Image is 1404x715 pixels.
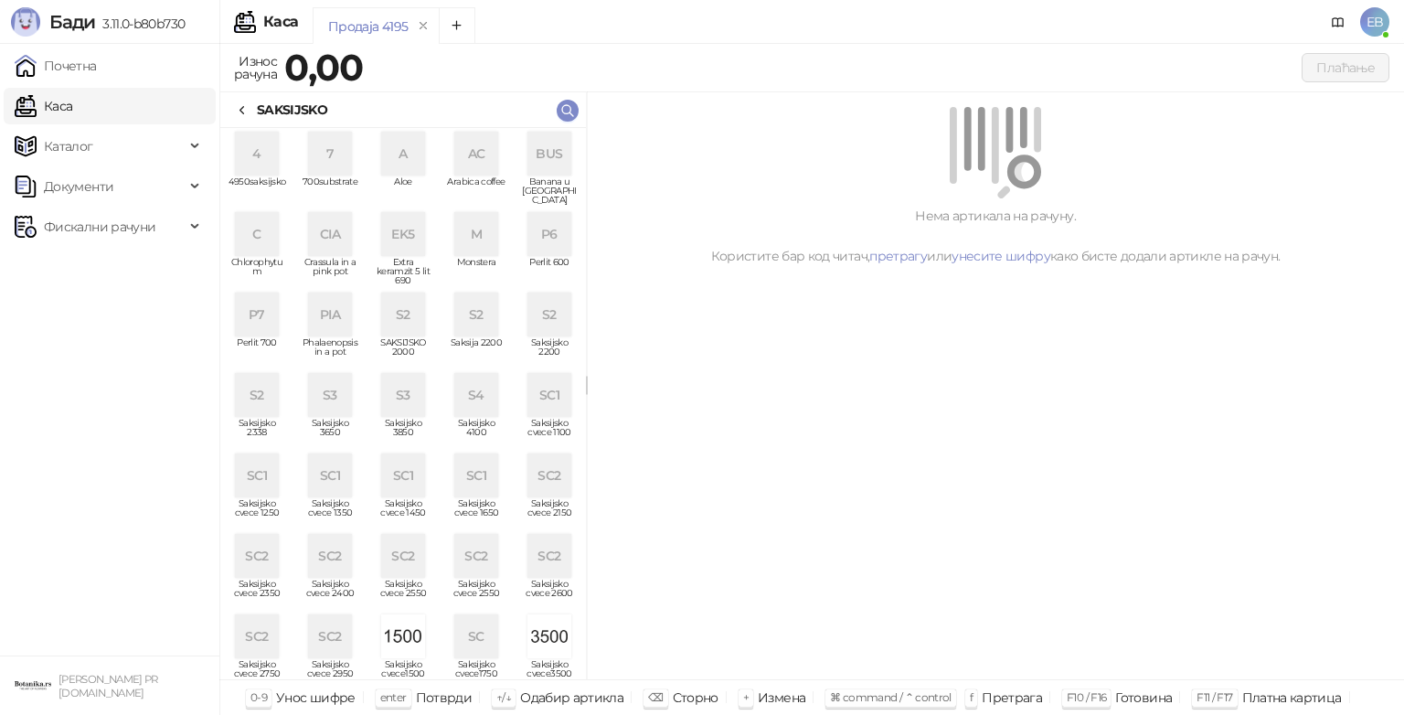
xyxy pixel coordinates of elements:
[235,534,279,578] div: SC2
[520,419,579,446] span: Saksijsko cvece 1100
[235,454,279,497] div: SC1
[328,16,408,37] div: Продаја 4195
[380,690,407,704] span: enter
[235,293,279,336] div: P7
[284,45,363,90] strong: 0,00
[235,614,279,658] div: SC2
[447,338,505,366] span: Saksija 2200
[374,177,432,205] span: Aloe
[673,686,718,710] div: Сторно
[439,7,475,44] button: Add tab
[381,212,425,256] div: EK5
[970,690,973,704] span: f
[520,258,579,285] span: Perlit 600
[308,293,352,336] div: PIA
[1197,690,1232,704] span: F11 / F17
[263,15,298,29] div: Каса
[743,690,749,704] span: +
[308,454,352,497] div: SC1
[758,686,805,710] div: Измена
[520,580,579,607] span: Saksijsko cvece 2600
[527,373,571,417] div: SC1
[1360,7,1389,37] span: EB
[1115,686,1172,710] div: Готовина
[447,660,505,688] span: Saksijsko cvece1750
[520,338,579,366] span: Saksijsko 2200
[11,7,40,37] img: Logo
[454,212,498,256] div: M
[44,168,113,205] span: Документи
[454,614,498,658] div: SC
[411,18,435,34] button: remove
[527,614,571,658] img: Slika
[374,338,432,366] span: SAKSIJSKO 2000
[1067,690,1106,704] span: F10 / F16
[454,373,498,417] div: S4
[454,534,498,578] div: SC2
[1302,53,1389,82] button: Плаћање
[648,690,663,704] span: ⌫
[527,454,571,497] div: SC2
[308,212,352,256] div: CIA
[447,258,505,285] span: Monstera
[301,580,359,607] span: Saksijsko cvece 2400
[454,454,498,497] div: SC1
[308,132,352,176] div: 7
[15,88,72,124] a: Каса
[235,132,279,176] div: 4
[301,419,359,446] span: Saksijsko 3650
[374,499,432,527] span: Saksijsko cvece 1450
[230,49,281,86] div: Износ рачуна
[496,690,511,704] span: ↑/↓
[520,660,579,688] span: Saksijsko cvece3500
[454,293,498,336] div: S2
[381,132,425,176] div: A
[1324,7,1353,37] a: Документација
[44,208,155,245] span: Фискални рачуни
[308,534,352,578] div: SC2
[15,667,51,704] img: 64x64-companyLogo-0e2e8aaa-0bd2-431b-8613-6e3c65811325.png
[381,534,425,578] div: SC2
[520,177,579,205] span: Banana u [GEOGRAPHIC_DATA]
[381,454,425,497] div: SC1
[982,686,1042,710] div: Претрага
[527,534,571,578] div: SC2
[830,690,952,704] span: ⌘ command / ⌃ control
[228,580,286,607] span: Saksijsko cvece 2350
[220,128,586,679] div: grid
[250,690,267,704] span: 0-9
[609,206,1382,266] div: Нема артикала на рачуну. Користите бар код читач, или како бисте додали артикле на рачун.
[447,177,505,205] span: Arabica coffee
[1242,686,1342,710] div: Платна картица
[228,660,286,688] span: Saksijsko cvece 2750
[301,258,359,285] span: Crassula in a pink pot
[374,660,432,688] span: Saksijsko cvece1500
[228,258,286,285] span: Chlorophytum
[416,686,473,710] div: Потврди
[301,660,359,688] span: Saksijsko cvece 2950
[49,11,95,33] span: Бади
[447,419,505,446] span: Saksijsko 4100
[952,248,1050,264] a: унесите шифру
[381,293,425,336] div: S2
[58,673,158,699] small: [PERSON_NAME] PR [DOMAIN_NAME]
[308,373,352,417] div: S3
[301,177,359,205] span: 700substrate
[228,419,286,446] span: Saksijsko 2338
[257,100,327,120] div: SAKSIJSKO
[374,258,432,285] span: Extra keramzit 5 lit 690
[301,499,359,527] span: Saksijsko cvece 1350
[381,373,425,417] div: S3
[527,132,571,176] div: BUS
[381,614,425,658] img: Slika
[95,16,185,32] span: 3.11.0-b80b730
[447,580,505,607] span: Saksijsko cvece 2550
[527,293,571,336] div: S2
[374,419,432,446] span: Saksijsko 3850
[15,48,97,84] a: Почетна
[301,338,359,366] span: Phalaenopsis in a pot
[527,212,571,256] div: P6
[228,499,286,527] span: Saksijsko cvece 1250
[235,212,279,256] div: C
[454,132,498,176] div: AC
